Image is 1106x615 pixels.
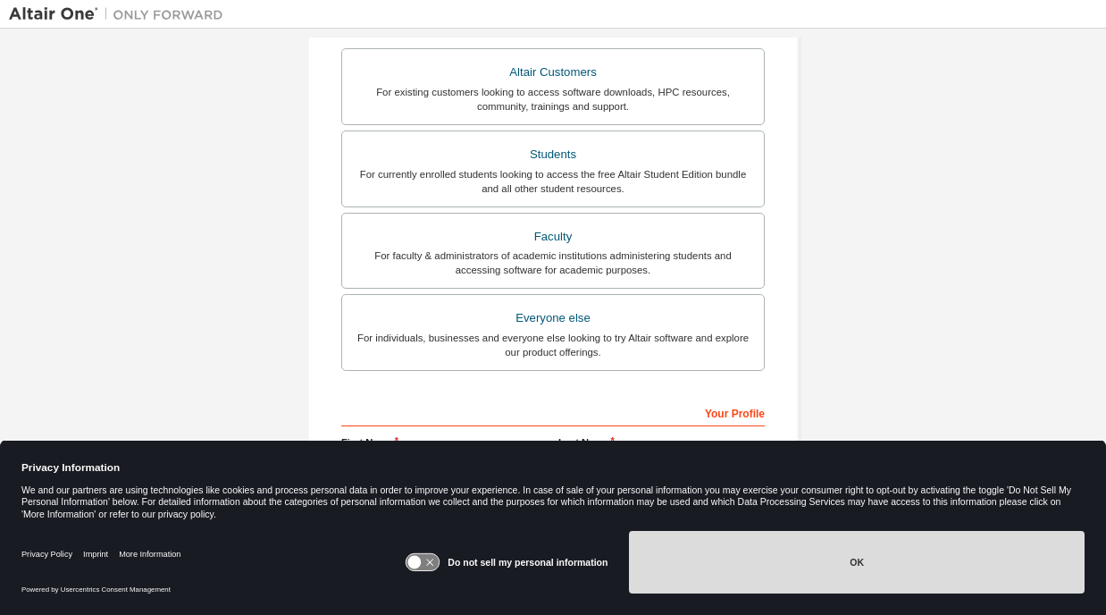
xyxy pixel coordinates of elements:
[353,306,753,331] div: Everyone else
[353,167,753,196] div: For currently enrolled students looking to access the free Altair Student Edition bundle and all ...
[341,435,548,450] label: First Name
[341,398,765,426] div: Your Profile
[353,224,753,249] div: Faculty
[353,60,753,85] div: Altair Customers
[353,249,753,277] div: For faculty & administrators of academic institutions administering students and accessing softwa...
[558,435,765,450] label: Last Name
[353,85,753,114] div: For existing customers looking to access software downloads, HPC resources, community, trainings ...
[353,142,753,167] div: Students
[353,331,753,359] div: For individuals, businesses and everyone else looking to try Altair software and explore our prod...
[9,5,232,23] img: Altair One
